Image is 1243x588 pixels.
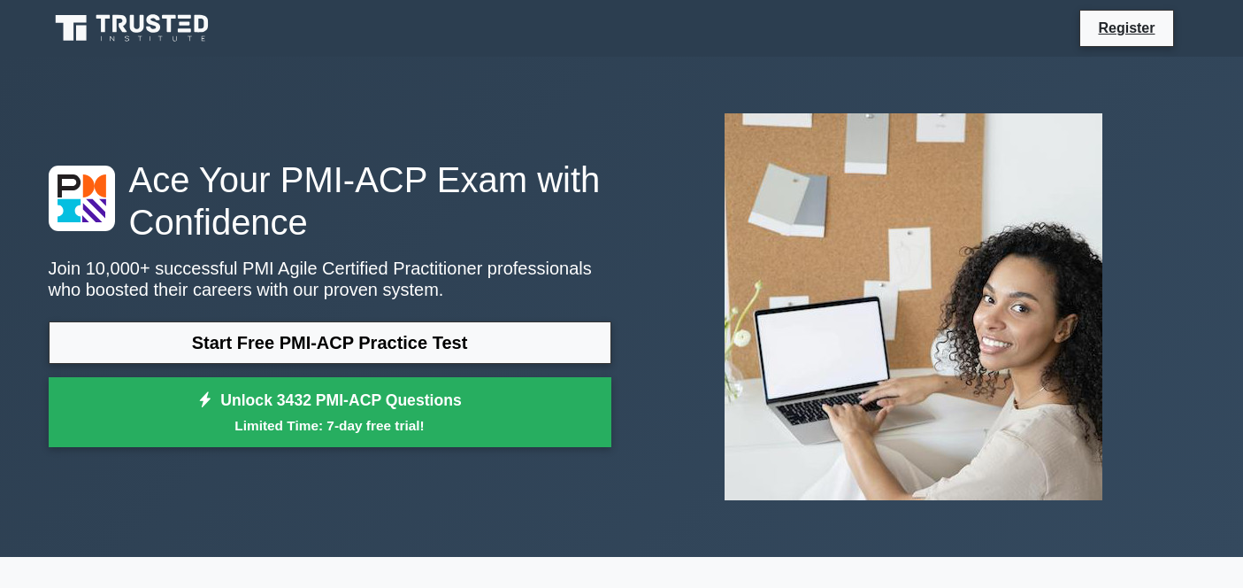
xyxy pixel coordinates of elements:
p: Join 10,000+ successful PMI Agile Certified Practitioner professionals who boosted their careers ... [49,258,611,300]
small: Limited Time: 7-day free trial! [71,415,589,436]
h1: Ace Your PMI-ACP Exam with Confidence [49,159,611,244]
a: Register [1087,17,1165,39]
a: Start Free PMI-ACP Practice Test [49,321,611,364]
a: Unlock 3432 PMI-ACP QuestionsLimited Time: 7-day free trial! [49,377,611,448]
